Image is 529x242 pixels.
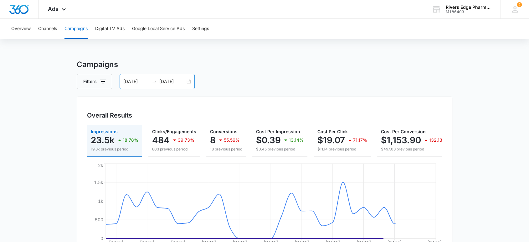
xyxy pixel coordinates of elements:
[100,236,103,241] tspan: 0
[123,78,149,85] input: Start date
[152,79,157,84] span: to
[64,19,88,39] button: Campaigns
[517,2,522,7] span: 2
[256,135,281,145] p: $0.39
[95,217,103,222] tspan: 500
[48,6,59,12] span: Ads
[381,135,421,145] p: $1,153.90
[91,129,118,134] span: Impressions
[256,129,300,134] span: Cost Per Impression
[446,5,491,10] div: account name
[178,138,194,142] p: 39.73%
[152,146,196,152] p: 803 previous period
[317,135,345,145] p: $19.07
[210,129,238,134] span: Conversions
[132,19,185,39] button: Google Local Service Ads
[353,138,367,142] p: 71.17%
[446,10,491,14] div: account id
[98,198,103,203] tspan: 1k
[87,111,132,120] h3: Overall Results
[224,138,240,142] p: 55.56%
[77,59,452,70] h3: Campaigns
[123,138,138,142] p: 18.78%
[381,129,426,134] span: Cost Per Conversion
[289,138,304,142] p: 13.14%
[429,138,447,142] p: 132.13%
[91,135,115,145] p: 23.5k
[152,135,170,145] p: 484
[91,146,138,152] p: 19.8k previous period
[159,78,185,85] input: End date
[38,19,57,39] button: Channels
[192,19,209,39] button: Settings
[77,74,112,89] button: Filters
[317,129,348,134] span: Cost Per Click
[210,146,242,152] p: 18 previous period
[95,19,125,39] button: Digital TV Ads
[152,79,157,84] span: swap-right
[381,146,447,152] p: $497.08 previous period
[98,162,103,168] tspan: 2k
[11,19,31,39] button: Overview
[256,146,304,152] p: $0.45 previous period
[94,180,103,185] tspan: 1.5k
[517,2,522,7] div: notifications count
[152,129,196,134] span: Clicks/Engagements
[317,146,367,152] p: $11.14 previous period
[210,135,216,145] p: 8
